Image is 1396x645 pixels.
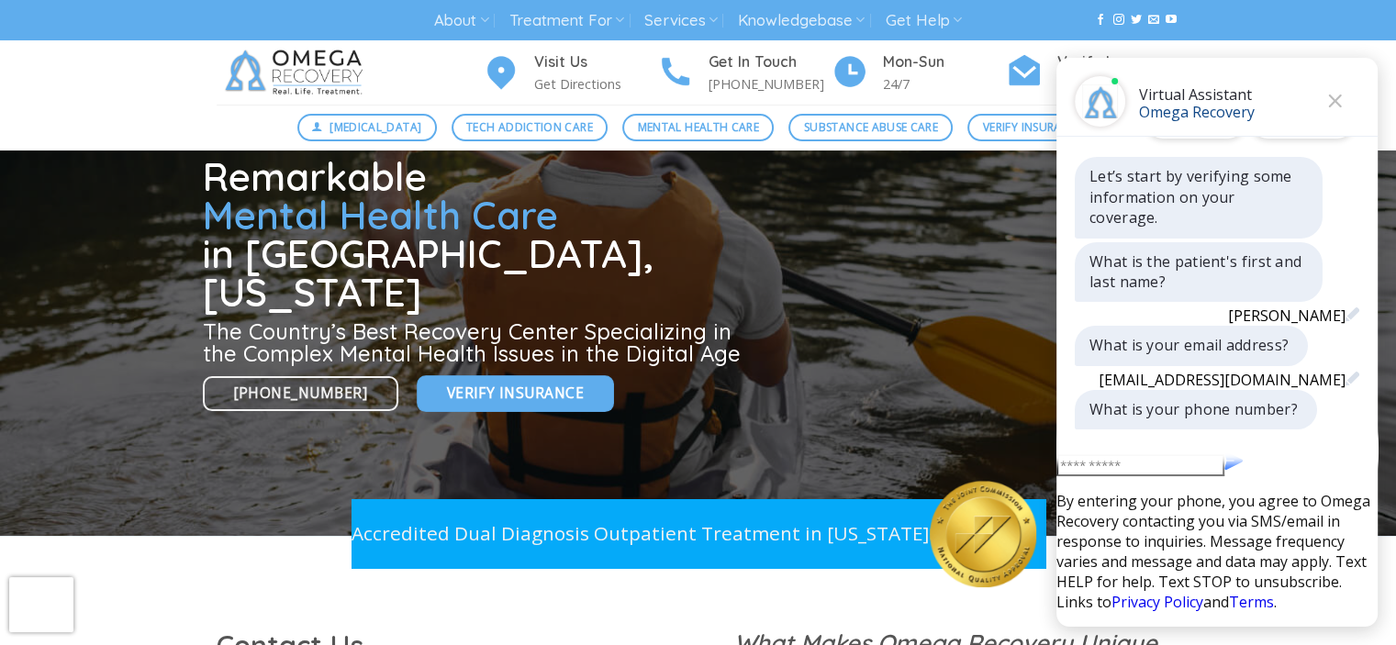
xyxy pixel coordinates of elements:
p: Get Directions [534,73,657,95]
a: Verify Insurance [967,114,1099,141]
a: Get Help [886,4,962,38]
a: Visit Us Get Directions [483,50,657,95]
a: About [434,4,488,38]
a: Follow on Twitter [1131,14,1142,27]
span: Mental Health Care [638,118,759,136]
span: [MEDICAL_DATA] [329,118,421,136]
p: [PHONE_NUMBER] [709,73,832,95]
a: [PHONE_NUMBER] [203,376,399,412]
a: Follow on Facebook [1095,14,1106,27]
a: Tech Addiction Care [452,114,609,141]
span: Mental Health Care [203,191,558,239]
span: [PHONE_NUMBER] [234,382,368,405]
a: Services [644,4,717,38]
a: Mental Health Care [622,114,774,141]
a: Verify Insurance [417,375,614,411]
a: Get In Touch [PHONE_NUMBER] [657,50,832,95]
img: Omega Recovery [217,40,377,105]
span: Substance Abuse Care [804,118,938,136]
p: Accredited Dual Diagnosis Outpatient Treatment in [US_STATE] [352,518,930,549]
p: 24/7 [883,73,1006,95]
h3: The Country’s Best Recovery Center Specializing in the Complex Mental Health Issues in the Digita... [203,320,748,364]
h4: Visit Us [534,50,657,74]
span: Tech Addiction Care [466,118,593,136]
h4: Mon-Sun [883,50,1006,74]
h4: Verify Insurance [1057,50,1180,74]
a: Follow on Instagram [1112,14,1123,27]
a: [MEDICAL_DATA] [297,114,437,141]
h1: Remarkable in [GEOGRAPHIC_DATA], [US_STATE] [203,158,748,312]
a: Substance Abuse Care [788,114,953,141]
a: Follow on YouTube [1166,14,1177,27]
a: Verify Insurance Begin Admissions [1006,50,1180,95]
h4: Get In Touch [709,50,832,74]
span: Verify Insurance [983,118,1084,136]
a: Treatment For [509,4,624,38]
span: Verify Insurance [447,382,584,405]
a: Send us an email [1148,14,1159,27]
a: Knowledgebase [738,4,865,38]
